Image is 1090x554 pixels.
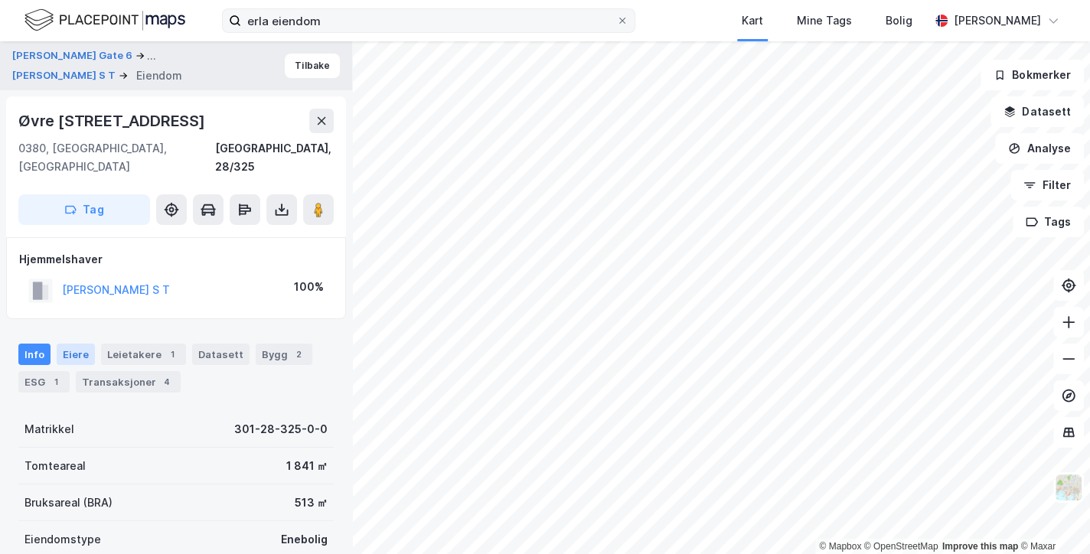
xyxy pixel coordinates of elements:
div: Bygg [256,344,312,365]
div: 4 [159,374,175,389]
iframe: Chat Widget [1013,481,1090,554]
div: 2 [291,347,306,362]
div: ... [147,47,156,65]
a: Mapbox [819,541,861,552]
div: Datasett [192,344,250,365]
div: 1 841 ㎡ [286,457,328,475]
div: 301-28-325-0-0 [234,420,328,438]
a: OpenStreetMap [864,541,938,552]
div: 513 ㎡ [295,494,328,512]
div: Enebolig [281,530,328,549]
button: Bokmerker [981,60,1084,90]
div: Kart [742,11,763,30]
img: Z [1054,473,1083,502]
button: [PERSON_NAME] Gate 6 [12,47,135,65]
div: Transaksjoner [76,371,181,393]
div: Øvre [STREET_ADDRESS] [18,109,208,133]
div: Leietakere [101,344,186,365]
button: Tag [18,194,150,225]
div: Kontrollprogram for chat [1013,481,1090,554]
div: [GEOGRAPHIC_DATA], 28/325 [215,139,334,176]
div: 0380, [GEOGRAPHIC_DATA], [GEOGRAPHIC_DATA] [18,139,215,176]
div: 100% [294,278,324,296]
div: Tomteareal [24,457,86,475]
div: Mine Tags [797,11,852,30]
button: Analyse [995,133,1084,164]
img: logo.f888ab2527a4732fd821a326f86c7f29.svg [24,7,185,34]
div: Eiendom [136,67,182,85]
div: Eiere [57,344,95,365]
button: [PERSON_NAME] S T [12,68,119,83]
button: Datasett [990,96,1084,127]
button: Filter [1010,170,1084,200]
div: Matrikkel [24,420,74,438]
button: Tilbake [285,54,340,78]
a: Improve this map [942,541,1018,552]
button: Tags [1013,207,1084,237]
div: ESG [18,371,70,393]
div: [PERSON_NAME] [954,11,1041,30]
div: 1 [165,347,180,362]
div: Bruksareal (BRA) [24,494,113,512]
div: 1 [48,374,64,389]
div: Info [18,344,51,365]
div: Eiendomstype [24,530,101,549]
div: Hjemmelshaver [19,250,333,269]
input: Søk på adresse, matrikkel, gårdeiere, leietakere eller personer [241,9,616,32]
div: Bolig [886,11,912,30]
